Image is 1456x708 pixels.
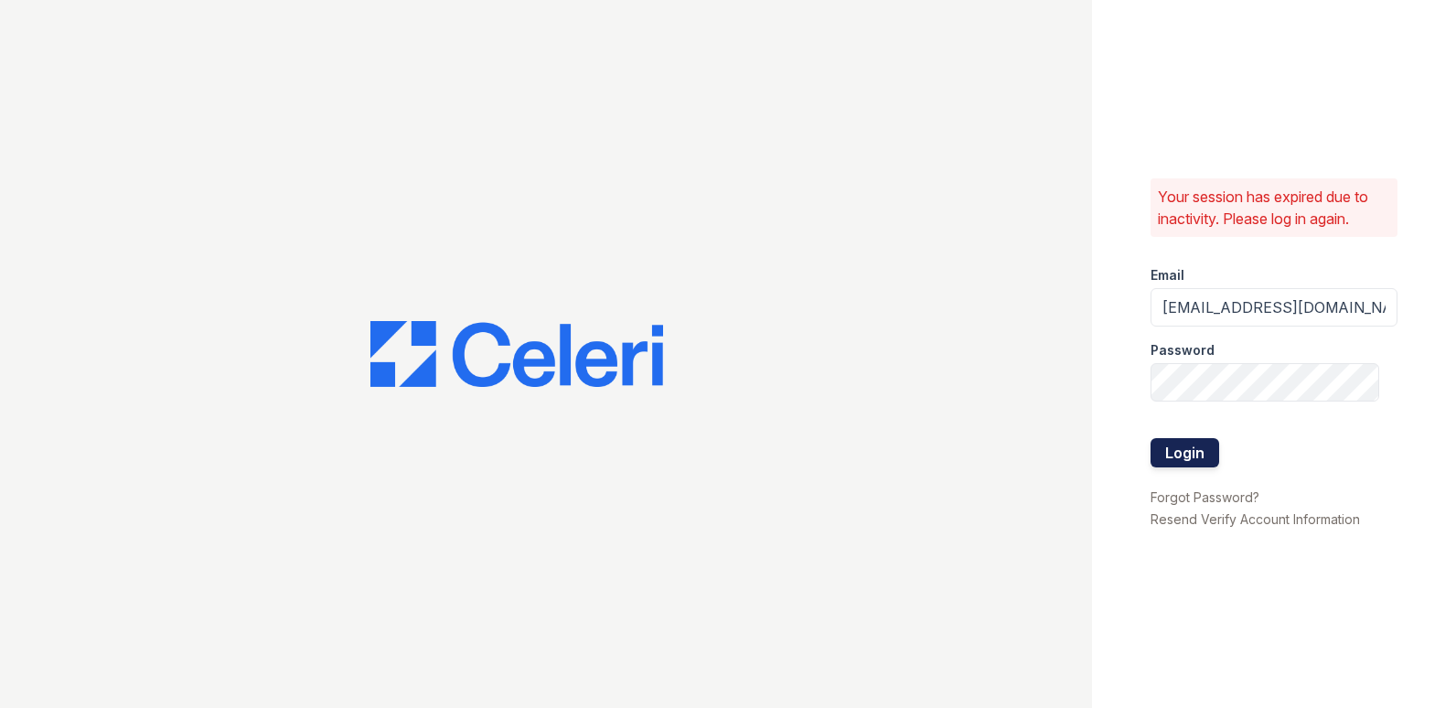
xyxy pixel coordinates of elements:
[1158,186,1390,230] p: Your session has expired due to inactivity. Please log in again.
[370,321,663,387] img: CE_Logo_Blue-a8612792a0a2168367f1c8372b55b34899dd931a85d93a1a3d3e32e68fde9ad4.png
[1151,266,1184,284] label: Email
[1151,341,1215,359] label: Password
[1151,438,1219,467] button: Login
[1151,511,1360,527] a: Resend Verify Account Information
[1151,489,1259,505] a: Forgot Password?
